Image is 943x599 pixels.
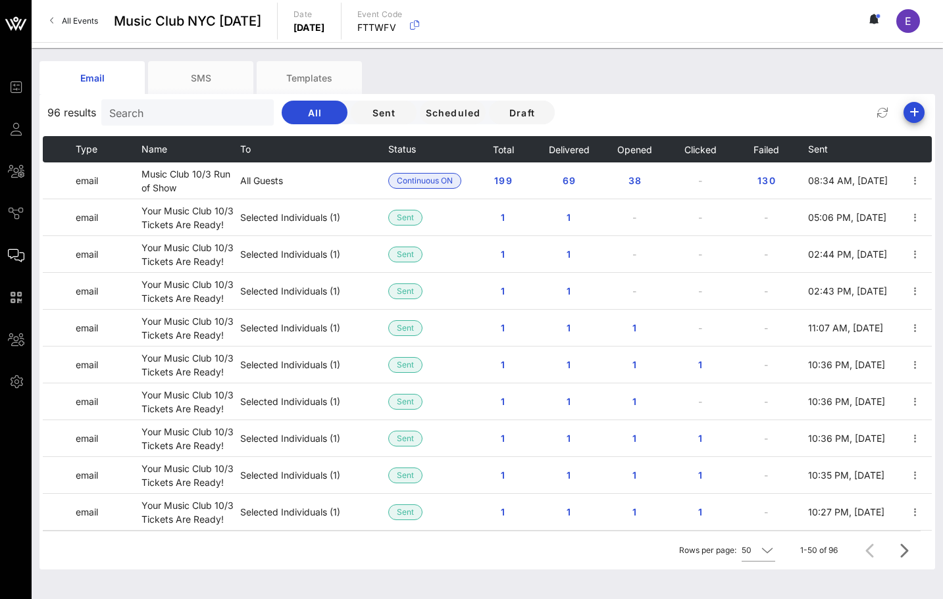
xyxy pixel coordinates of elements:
th: Clicked [667,136,733,162]
span: 1 [624,396,645,407]
div: 1-50 of 96 [800,544,838,556]
th: Type [76,136,141,162]
span: 1 [558,212,579,223]
td: email [76,273,141,310]
button: Scheduled [420,101,486,124]
button: 1 [482,390,524,414]
span: Sent [397,505,414,519]
span: Name [141,143,167,155]
td: Selected Individuals (1) [240,347,388,383]
span: 1 [624,469,645,481]
th: Name [141,136,240,162]
td: email [76,236,141,273]
td: email [76,383,141,420]
span: 1 [492,322,513,333]
button: 199 [482,169,524,193]
span: 1 [558,469,579,481]
td: Selected Individuals (1) [240,199,388,236]
span: 1 [558,433,579,444]
button: 1 [548,243,590,266]
span: Delivered [548,144,590,155]
span: Sent [397,358,414,372]
span: 10:36 PM, [DATE] [808,433,885,444]
span: All [292,107,337,118]
span: 05:06 PM, [DATE] [808,212,886,223]
p: [DATE] [293,21,325,34]
button: 1 [482,243,524,266]
th: Delivered [536,136,601,162]
button: Sent [351,101,417,124]
div: Email [39,61,145,94]
td: Your Music Club 10/3 Tickets Are Ready! [141,199,240,236]
td: email [76,420,141,457]
button: 1 [548,390,590,414]
span: Sent [361,107,406,118]
th: Status [388,136,461,162]
span: Clicked [684,144,717,155]
span: 10:36 PM, [DATE] [808,396,885,407]
td: Your Music Club 10/3 Tickets Are Ready! [141,457,240,494]
span: To [240,143,251,155]
span: Type [76,143,97,155]
span: Sent [397,284,414,299]
span: 96 results [47,105,96,120]
span: Sent [397,210,414,225]
button: 1 [613,427,655,450]
span: Scheduled [424,107,480,118]
span: 1 [558,396,579,407]
td: Music Club 10/3 Run of Show [141,162,240,199]
span: 10:27 PM, [DATE] [808,506,884,517]
span: 1 [492,359,513,370]
a: All Events [42,11,106,32]
button: Failed [753,136,779,162]
td: email [76,457,141,494]
span: Failed [753,144,779,155]
span: Sent [397,395,414,409]
span: 1 [558,285,579,297]
button: 1 [548,500,590,524]
button: 1 [613,353,655,377]
span: Sent [397,431,414,446]
span: 69 [558,175,579,186]
th: Opened [601,136,667,162]
span: 1 [558,359,579,370]
span: Sent [397,247,414,262]
td: Your Music Club 10/3 Tickets Are Ready! [141,236,240,273]
div: SMS [148,61,253,94]
span: 1 [624,433,645,444]
td: Selected Individuals (1) [240,457,388,494]
span: Music Club NYC [DATE] [114,11,261,31]
td: email [76,347,141,383]
span: Opened [617,144,652,155]
th: Total [470,136,536,162]
span: 1 [624,506,645,517]
td: Selected Individuals (1) [240,383,388,420]
button: 1 [482,353,524,377]
span: Draft [499,107,544,118]
span: 10:35 PM, [DATE] [808,469,884,481]
button: 1 [548,316,590,340]
button: Opened [617,136,652,162]
span: 1 [492,469,513,481]
td: email [76,199,141,236]
td: All Guests [240,162,388,199]
div: 50Rows per page: [742,540,775,561]
span: 1 [492,249,513,260]
span: 1 [492,212,513,223]
span: 11:07 AM, [DATE] [808,322,883,333]
span: 1 [492,285,513,297]
button: 1 [613,316,655,340]
th: To [240,136,388,162]
span: 08:34 AM, [DATE] [808,175,888,186]
button: 1 [548,464,590,487]
button: 1 [679,464,721,487]
button: 1 [482,427,524,450]
td: Your Music Club 10/3 Tickets Are Ready! [141,383,240,420]
td: Your Music Club 10/3 Tickets Are Ready! [141,494,240,531]
span: Total [492,144,514,155]
span: 199 [492,175,513,186]
div: 50 [742,544,752,556]
th: Failed [733,136,799,162]
button: Delivered [548,136,590,162]
button: Total [492,136,514,162]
